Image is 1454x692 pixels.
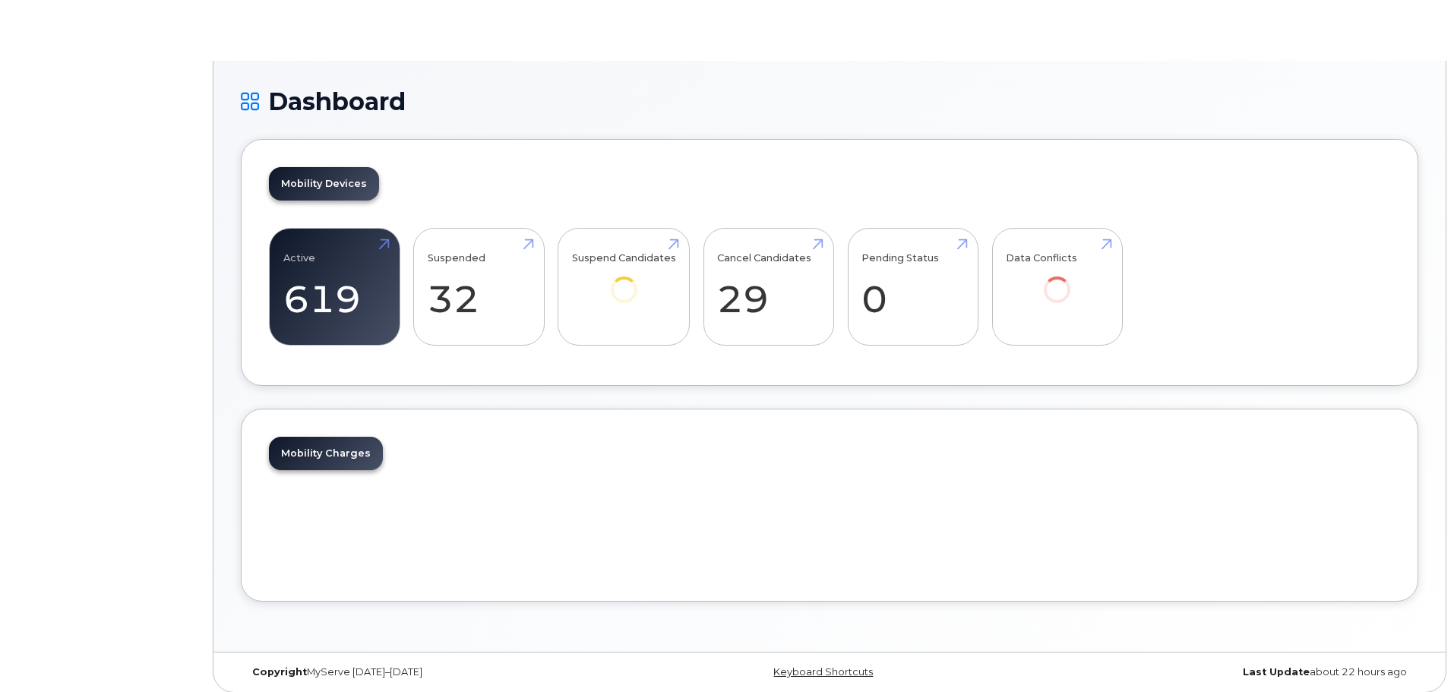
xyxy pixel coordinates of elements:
a: Mobility Charges [269,437,383,470]
div: MyServe [DATE]–[DATE] [241,666,634,678]
a: Cancel Candidates 29 [717,237,820,337]
strong: Last Update [1243,666,1310,678]
a: Data Conflicts [1006,237,1108,324]
h1: Dashboard [241,88,1418,115]
a: Mobility Devices [269,167,379,201]
a: Suspend Candidates [572,237,676,324]
a: Suspended 32 [428,237,530,337]
a: Active 619 [283,237,386,337]
a: Keyboard Shortcuts [773,666,873,678]
strong: Copyright [252,666,307,678]
div: about 22 hours ago [1026,666,1418,678]
a: Pending Status 0 [861,237,964,337]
